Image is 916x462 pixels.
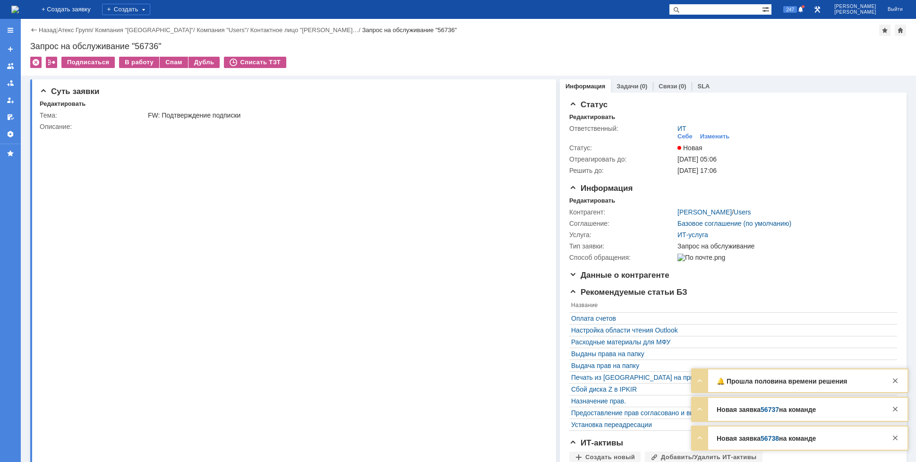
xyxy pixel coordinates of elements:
strong: 🔔 Прошла половина времени решения заявки [717,377,847,394]
a: Контактное лицо "[PERSON_NAME]… [250,26,359,34]
div: / [677,208,751,216]
span: [PERSON_NAME] [834,9,876,15]
div: Запрос на обслуживание "56736" [30,42,907,51]
div: Способ обращения: [569,254,676,261]
a: Связи [659,83,677,90]
div: / [250,26,362,34]
div: (0) [640,83,647,90]
a: Перейти на домашнюю страницу [11,6,19,13]
a: Атекс Групп [58,26,92,34]
div: (0) [679,83,686,90]
a: Заявки на командах [3,59,18,74]
a: Задачи [616,83,638,90]
span: Новая [677,144,702,152]
a: ИТ [677,125,686,132]
div: Запрос на обслуживание [677,242,892,250]
span: Расширенный поиск [762,4,771,13]
div: Создать [102,4,150,15]
div: / [95,26,197,34]
div: Тип заявки: [569,242,676,250]
a: Назначение прав. [571,397,890,405]
div: Ответственный: [569,125,676,132]
a: Установка переадресации [571,421,890,428]
div: Работа с массовостью [46,57,57,68]
a: ИТ-услуга [677,231,708,239]
a: Выданы права на папку [571,350,890,358]
div: Запрос на обслуживание "56736" [362,26,457,34]
img: logo [11,6,19,13]
div: Себе [677,133,693,140]
a: Заявки в моей ответственности [3,76,18,91]
div: Отреагировать до: [569,155,676,163]
a: Настройка области чтения Outlook [571,326,890,334]
div: | [56,26,58,33]
a: Мои заявки [3,93,18,108]
div: Развернуть [694,432,705,444]
a: Компания "Users" [197,26,247,34]
th: Название [569,300,892,313]
div: Тема: [40,111,146,119]
a: Сбой диска Z в IPKIR [571,385,890,393]
span: Суть заявки [40,87,99,96]
a: Оплата счетов [571,315,890,322]
div: Услуга: [569,231,676,239]
a: Создать заявку [3,42,18,57]
a: Информация [565,83,605,90]
div: Закрыть [890,403,901,415]
div: Контрагент: [569,208,676,216]
img: По почте.png [677,254,725,261]
a: Компания "[GEOGRAPHIC_DATA]" [95,26,193,34]
a: Печать из [GEOGRAPHIC_DATA] на принтер в [GEOGRAPHIC_DATA] [571,374,890,381]
a: Users [734,208,751,216]
span: [DATE] 17:06 [677,167,717,174]
a: Выдача прав на папку [571,362,890,369]
span: Информация [569,184,633,193]
div: Добавить в избранное [879,25,890,36]
a: [PERSON_NAME] [677,208,732,216]
div: Описание: [40,123,543,130]
a: Перейти в интерфейс администратора [812,4,823,15]
a: Базовое соглашение (по умолчанию) [677,220,791,227]
a: 56737 [761,406,779,413]
div: Редактировать [40,100,86,108]
div: Редактировать [569,113,615,121]
a: Настройки [3,127,18,142]
a: Мои согласования [3,110,18,125]
div: / [58,26,95,34]
div: Решить до: [569,167,676,174]
div: Развернуть [694,403,705,415]
span: Рекомендуемые статьи БЗ [569,288,687,297]
a: SLA [697,83,710,90]
div: FW: Подтверждение подписки [148,111,541,119]
span: Данные о контрагенте [569,271,669,280]
div: Сделать домашней страницей [895,25,906,36]
strong: Новая заявка на команде [717,435,816,442]
div: Закрыть [890,375,901,386]
div: Соглашение: [569,220,676,227]
span: [PERSON_NAME] [834,4,876,9]
strong: Новая заявка на команде [717,406,816,413]
span: Статус [569,100,608,109]
a: Назад [39,26,56,34]
span: ИТ-активы [569,438,623,447]
div: Статус: [569,144,676,152]
div: Развернуть [694,375,705,386]
a: Расходные материалы для МФУ [571,338,890,346]
a: Предоставление прав согласовано и выполнено. [571,409,890,417]
div: Закрыть [890,432,901,444]
a: 56738 [761,435,779,442]
div: / [197,26,250,34]
div: Изменить [700,133,730,140]
span: [DATE] 05:06 [677,155,717,163]
span: 247 [783,6,797,13]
